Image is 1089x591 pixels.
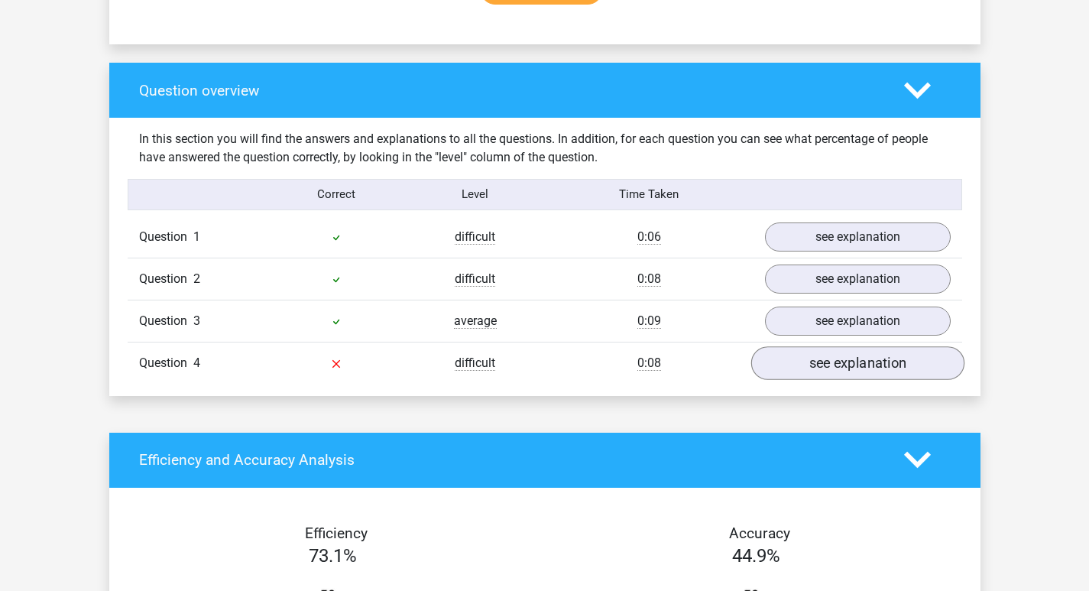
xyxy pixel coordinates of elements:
[193,313,200,328] span: 3
[637,271,661,287] span: 0:08
[637,313,661,329] span: 0:09
[193,356,200,370] span: 4
[455,356,495,371] span: difficult
[139,82,881,99] h4: Question overview
[267,186,406,203] div: Correct
[139,451,881,469] h4: Efficiency and Accuracy Analysis
[765,222,951,252] a: see explanation
[544,186,753,203] div: Time Taken
[406,186,545,203] div: Level
[128,130,962,167] div: In this section you will find the answers and explanations to all the questions. In addition, for...
[139,312,193,330] span: Question
[309,545,357,567] span: 73.1%
[562,524,957,542] h4: Accuracy
[454,313,497,329] span: average
[139,524,533,542] h4: Efficiency
[455,229,495,245] span: difficult
[765,307,951,336] a: see explanation
[139,270,193,288] span: Question
[139,228,193,246] span: Question
[637,356,661,371] span: 0:08
[193,271,200,286] span: 2
[732,545,780,567] span: 44.9%
[750,346,964,380] a: see explanation
[765,265,951,294] a: see explanation
[193,229,200,244] span: 1
[637,229,661,245] span: 0:06
[139,354,193,372] span: Question
[455,271,495,287] span: difficult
